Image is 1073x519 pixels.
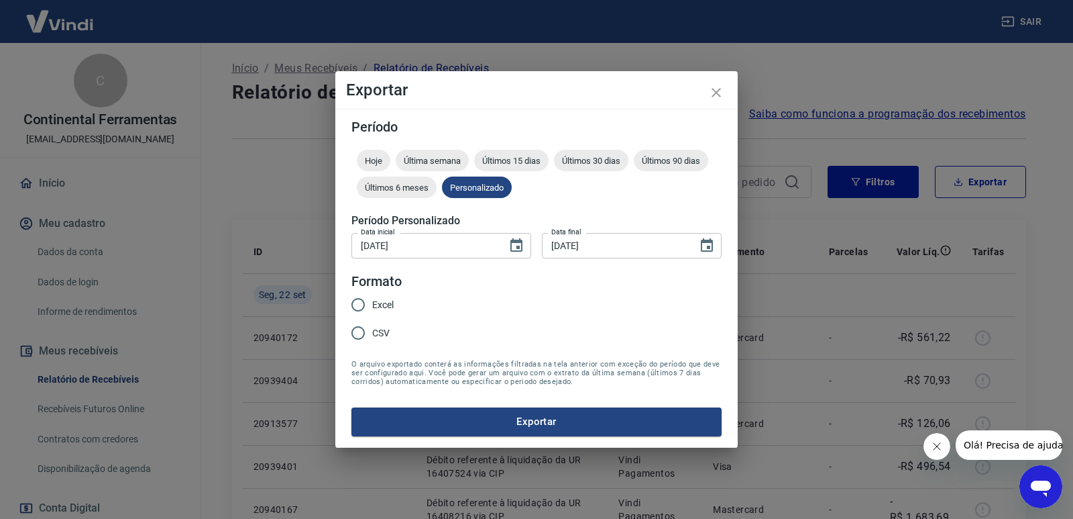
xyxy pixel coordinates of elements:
[351,233,498,258] input: DD/MM/YYYY
[357,177,437,198] div: Últimos 6 meses
[396,156,469,166] span: Última semana
[372,298,394,312] span: Excel
[923,433,950,460] iframe: Fechar mensagem
[503,232,530,259] button: Choose date, selected date is 15 de set de 2025
[351,360,722,386] span: O arquivo exportado conterá as informações filtradas na tela anterior com exceção do período que ...
[442,177,512,198] div: Personalizado
[357,156,390,166] span: Hoje
[357,183,437,193] span: Últimos 6 meses
[554,150,628,171] div: Últimos 30 dias
[396,150,469,171] div: Última semana
[351,214,722,228] h5: Período Personalizado
[351,120,722,134] h5: Período
[542,233,688,258] input: DD/MM/YYYY
[474,150,549,171] div: Últimos 15 dias
[956,430,1062,460] iframe: Mensagem da empresa
[351,408,722,436] button: Exportar
[554,156,628,166] span: Últimos 30 dias
[551,227,581,237] label: Data final
[351,272,402,291] legend: Formato
[372,326,390,340] span: CSV
[361,227,395,237] label: Data inicial
[8,9,113,20] span: Olá! Precisa de ajuda?
[474,156,549,166] span: Últimos 15 dias
[442,183,512,193] span: Personalizado
[700,77,732,109] button: close
[693,232,720,259] button: Choose date, selected date is 22 de set de 2025
[634,150,708,171] div: Últimos 90 dias
[634,156,708,166] span: Últimos 90 dias
[357,150,390,171] div: Hoje
[1019,465,1062,508] iframe: Botão para abrir a janela de mensagens
[346,82,727,98] h4: Exportar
